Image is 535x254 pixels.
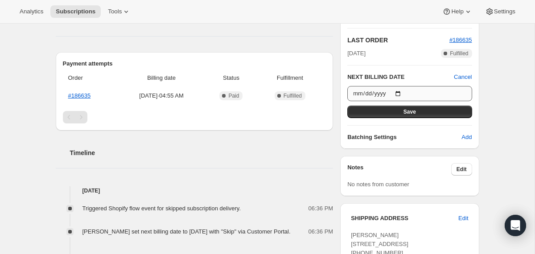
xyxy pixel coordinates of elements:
[351,214,458,223] h3: SHIPPING ADDRESS
[56,8,95,15] span: Subscriptions
[347,181,409,188] span: No notes from customer
[456,130,477,144] button: Add
[347,73,454,82] h2: NEXT BILLING DATE
[208,74,254,82] span: Status
[347,106,472,118] button: Save
[68,92,91,99] a: #186635
[82,205,241,212] span: Triggered Shopify flow event for skipped subscription delivery.
[494,8,515,15] span: Settings
[120,74,203,82] span: Billing date
[461,133,472,142] span: Add
[347,36,449,45] h2: LAST ORDER
[284,92,302,99] span: Fulfilled
[82,228,291,235] span: [PERSON_NAME] set next billing date to [DATE] with "Skip" via Customer Portal.
[347,133,461,142] h6: Batching Settings
[103,5,136,18] button: Tools
[259,74,321,82] span: Fulfillment
[50,5,101,18] button: Subscriptions
[347,163,451,176] h3: Notes
[20,8,43,15] span: Analytics
[309,204,333,213] span: 06:36 PM
[480,5,521,18] button: Settings
[449,37,472,43] a: #186635
[14,5,49,18] button: Analytics
[458,214,468,223] span: Edit
[451,163,472,176] button: Edit
[437,5,477,18] button: Help
[453,211,473,225] button: Edit
[451,8,463,15] span: Help
[449,36,472,45] button: #186635
[457,166,467,173] span: Edit
[403,108,416,115] span: Save
[56,186,333,195] h4: [DATE]
[505,215,526,236] div: Open Intercom Messenger
[454,73,472,82] button: Cancel
[347,49,366,58] span: [DATE]
[63,111,326,123] nav: Pagination
[120,91,203,100] span: [DATE] · 04:55 AM
[309,227,333,236] span: 06:36 PM
[70,148,333,157] h2: Timeline
[450,50,468,57] span: Fulfilled
[63,68,117,88] th: Order
[108,8,122,15] span: Tools
[63,59,326,68] h2: Payment attempts
[228,92,239,99] span: Paid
